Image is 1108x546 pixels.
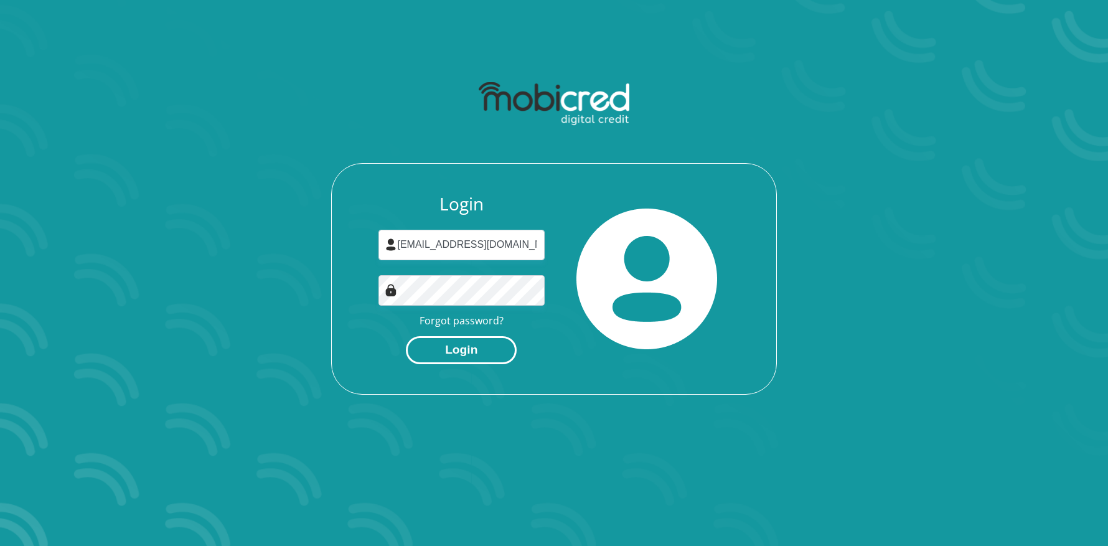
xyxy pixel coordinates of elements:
[406,336,517,364] button: Login
[378,230,545,260] input: Username
[385,284,397,296] img: Image
[385,238,397,251] img: user-icon image
[378,194,545,215] h3: Login
[420,314,504,327] a: Forgot password?
[479,82,629,126] img: mobicred logo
